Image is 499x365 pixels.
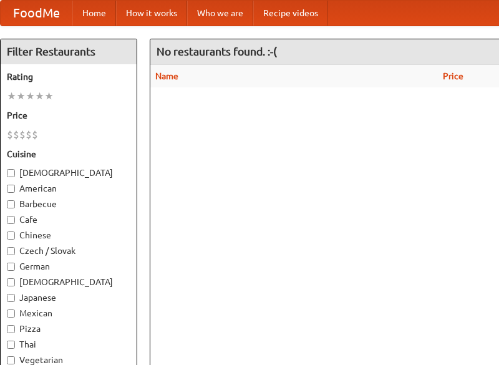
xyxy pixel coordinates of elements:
label: Cafe [7,213,130,226]
li: ★ [35,89,44,103]
h4: Filter Restaurants [1,39,137,64]
li: $ [32,128,38,142]
ng-pluralize: No restaurants found. :-( [157,46,277,57]
li: $ [26,128,32,142]
label: American [7,182,130,195]
input: Pizza [7,325,15,333]
li: ★ [7,89,16,103]
li: ★ [26,89,35,103]
label: Barbecue [7,198,130,210]
label: Japanese [7,291,130,304]
input: Japanese [7,294,15,302]
a: Price [443,71,463,81]
h5: Price [7,109,130,122]
li: $ [19,128,26,142]
input: Mexican [7,309,15,318]
label: Pizza [7,323,130,335]
label: Czech / Slovak [7,245,130,257]
a: How it works [116,1,187,26]
label: Chinese [7,229,130,241]
li: $ [7,128,13,142]
input: German [7,263,15,271]
label: [DEMOGRAPHIC_DATA] [7,167,130,179]
input: [DEMOGRAPHIC_DATA] [7,278,15,286]
li: ★ [16,89,26,103]
input: American [7,185,15,193]
input: Czech / Slovak [7,247,15,255]
label: [DEMOGRAPHIC_DATA] [7,276,130,288]
input: Vegetarian [7,356,15,364]
a: FoodMe [1,1,72,26]
label: Thai [7,338,130,351]
label: German [7,260,130,273]
input: [DEMOGRAPHIC_DATA] [7,169,15,177]
a: Name [155,71,178,81]
input: Thai [7,341,15,349]
input: Cafe [7,216,15,224]
h5: Cuisine [7,148,130,160]
input: Barbecue [7,200,15,208]
a: Who we are [187,1,253,26]
a: Home [72,1,116,26]
li: ★ [44,89,54,103]
label: Mexican [7,307,130,319]
input: Chinese [7,231,15,240]
a: Recipe videos [253,1,328,26]
li: $ [13,128,19,142]
h5: Rating [7,71,130,83]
